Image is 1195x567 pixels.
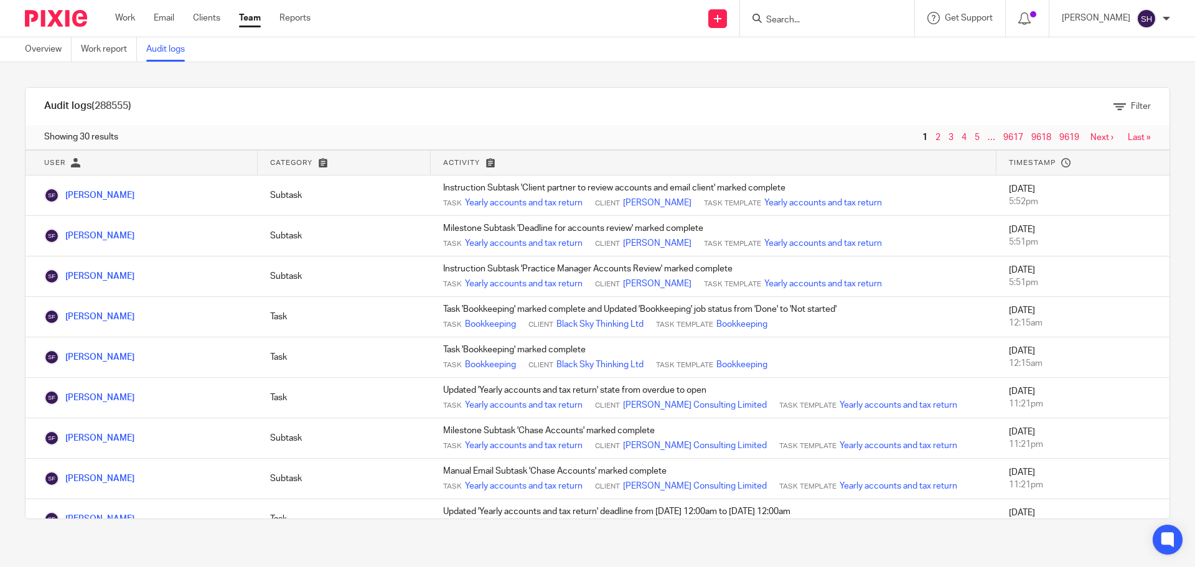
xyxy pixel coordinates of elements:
p: [PERSON_NAME] [1062,12,1130,24]
div: 5:51pm [1009,236,1157,248]
span: Task Template [656,320,713,330]
a: Yearly accounts and tax return [840,399,957,411]
td: Subtask [258,256,431,297]
a: 9619 [1059,133,1079,142]
a: Audit logs [146,37,194,62]
span: Task Template [704,279,761,289]
span: Get Support [945,14,993,22]
a: Bookkeeping [465,318,516,330]
span: Activity [443,159,480,166]
a: Yearly accounts and tax return [465,439,583,452]
a: Bookkeeping [716,358,767,371]
td: Subtask [258,418,431,459]
img: Sarah Fox [44,269,59,284]
a: Yearly accounts and tax return [764,197,882,209]
td: [DATE] [996,216,1169,256]
a: Bookkeeping [465,358,516,371]
td: Subtask [258,459,431,499]
a: [PERSON_NAME] Consulting Limited [623,399,767,411]
a: [PERSON_NAME] [44,393,134,402]
a: [PERSON_NAME] [44,474,134,483]
a: [PERSON_NAME] [44,232,134,240]
td: [DATE] [996,378,1169,418]
a: Email [154,12,174,24]
span: Task Template [704,239,761,249]
td: Milestone Subtask 'Chase Accounts' marked complete [431,418,996,459]
td: Task 'Bookkeeping' marked complete [431,337,996,378]
a: Yearly accounts and tax return [840,480,957,492]
span: Task Template [779,482,836,492]
td: Manual Email Subtask 'Chase Accounts' marked complete [431,459,996,499]
a: [PERSON_NAME] [44,272,134,281]
img: svg%3E [1136,9,1156,29]
a: [PERSON_NAME] [44,434,134,443]
td: Milestone Subtask 'Deadline for accounts review' marked complete [431,216,996,256]
img: Sarah Fox [44,309,59,324]
a: [PERSON_NAME] [44,353,134,362]
td: [DATE] [996,297,1169,337]
a: 3 [949,133,954,142]
td: Task [258,337,431,378]
span: 1 [919,130,930,145]
a: Yearly accounts and tax return [465,278,583,290]
a: [PERSON_NAME] [44,515,134,523]
a: Black Sky Thinking Ltd [556,358,644,371]
img: Sarah Fox [44,350,59,365]
td: [DATE] [996,459,1169,499]
a: Clients [193,12,220,24]
span: Task Template [704,199,761,209]
span: User [44,159,65,166]
span: Client [595,482,620,492]
td: Updated 'Yearly accounts and tax return' deadline from [DATE] 12:00am to [DATE] 12:00am [431,499,996,540]
span: Client [528,320,553,330]
img: Sarah Fox [44,188,59,203]
td: [DATE] [996,418,1169,459]
span: Task [443,401,462,411]
span: Task [443,441,462,451]
td: Instruction Subtask 'Client partner to review accounts and email client' marked complete [431,176,996,216]
a: 9617 [1003,133,1023,142]
div: 5:52pm [1009,195,1157,208]
span: Showing 30 results [44,131,118,143]
a: 9618 [1031,133,1051,142]
a: Work report [81,37,137,62]
span: Task [443,482,462,492]
a: Yearly accounts and tax return [764,278,882,290]
td: Subtask [258,216,431,256]
a: Yearly accounts and tax return [764,237,882,250]
span: Client [528,360,553,370]
a: 5 [975,133,980,142]
span: Task [443,239,462,249]
a: 4 [962,133,967,142]
td: Subtask [258,176,431,216]
td: Updated 'Yearly accounts and tax return' state from overdue to open [431,378,996,418]
div: 11:21pm [1009,438,1157,451]
div: 11:21pm [1009,479,1157,491]
input: Search [765,15,877,26]
a: Overview [25,37,72,62]
td: [DATE] [996,176,1169,216]
a: [PERSON_NAME] [623,237,691,250]
span: Category [270,159,312,166]
a: Work [115,12,135,24]
span: Client [595,279,620,289]
a: Last » [1128,133,1151,142]
span: Task [443,199,462,209]
span: Task Template [779,441,836,451]
span: Task Template [656,360,713,370]
a: [PERSON_NAME] [44,312,134,321]
span: … [985,130,998,145]
span: Task Template [779,401,836,411]
a: Yearly accounts and tax return [465,237,583,250]
a: Black Sky Thinking Ltd [556,318,644,330]
td: Task [258,297,431,337]
div: 11:21pm [1009,398,1157,410]
a: [PERSON_NAME] [44,191,134,200]
td: Instruction Subtask 'Practice Manager Accounts Review' marked complete [431,256,996,297]
a: Reports [279,12,311,24]
span: Task [443,320,462,330]
div: 12:15am [1009,357,1157,370]
span: Task [443,279,462,289]
span: Timestamp [1009,159,1056,166]
span: Client [595,199,620,209]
